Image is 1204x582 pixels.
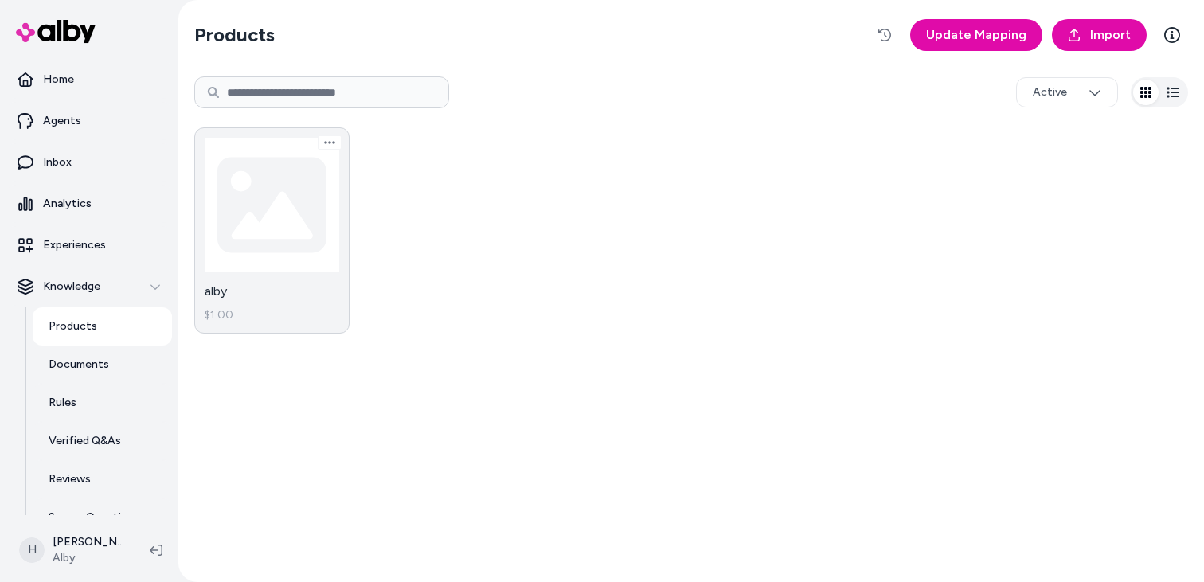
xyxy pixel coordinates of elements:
a: Verified Q&As [33,422,172,460]
a: Reviews [33,460,172,498]
a: Home [6,61,172,99]
a: Products [33,307,172,346]
p: Products [49,318,97,334]
a: Update Mapping [910,19,1042,51]
span: Import [1090,25,1131,45]
span: Update Mapping [926,25,1026,45]
a: Survey Questions [33,498,172,537]
img: alby Logo [16,20,96,43]
p: Agents [43,113,81,129]
p: Analytics [43,196,92,212]
p: Experiences [43,237,106,253]
p: Inbox [43,154,72,170]
p: Verified Q&As [49,433,121,449]
p: Reviews [49,471,91,487]
a: Agents [6,102,172,140]
p: Documents [49,357,109,373]
a: Analytics [6,185,172,223]
p: Knowledge [43,279,100,295]
p: Survey Questions [49,510,140,525]
a: Inbox [6,143,172,182]
p: Rules [49,395,76,411]
p: Home [43,72,74,88]
a: Import [1052,19,1147,51]
p: [PERSON_NAME] [53,534,124,550]
a: Rules [33,384,172,422]
button: H[PERSON_NAME]Alby [10,525,137,576]
a: Experiences [6,226,172,264]
a: alby$1.00 [194,127,350,334]
button: Knowledge [6,268,172,306]
span: H [19,537,45,563]
h2: Products [194,22,275,48]
span: Alby [53,550,124,566]
button: Active [1016,77,1118,107]
a: Documents [33,346,172,384]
